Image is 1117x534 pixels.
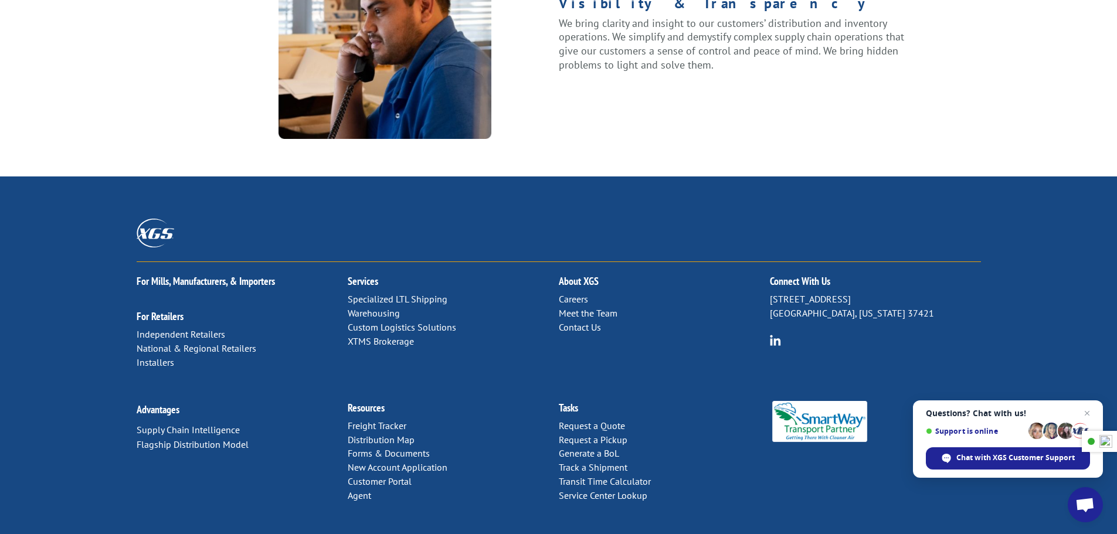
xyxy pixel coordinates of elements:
a: XTMS Brokerage [348,335,414,347]
a: Distribution Map [348,434,415,445]
span: Support is online [926,427,1024,436]
a: Generate a BoL [559,447,619,459]
p: We bring clarity and insight to our customers’ distribution and inventory operations. We simplify... [559,16,906,72]
a: Service Center Lookup [559,489,647,501]
a: Advantages [137,403,179,416]
a: Independent Retailers [137,328,225,340]
a: Careers [559,293,588,305]
a: National & Regional Retailers [137,342,256,354]
img: group-6 [770,335,781,346]
a: New Account Application [348,461,447,473]
a: For Mills, Manufacturers, & Importers [137,274,275,288]
a: Resources [348,401,385,414]
div: Open chat [1068,487,1103,522]
a: Warehousing [348,307,400,319]
div: Chat with XGS Customer Support [926,447,1090,470]
a: Customer Portal [348,475,412,487]
a: About XGS [559,274,599,288]
h2: Connect With Us [770,276,981,292]
span: Close chat [1080,406,1094,420]
p: [STREET_ADDRESS] [GEOGRAPHIC_DATA], [US_STATE] 37421 [770,292,981,321]
img: XGS_Logos_ALL_2024_All_White [137,219,174,247]
a: Installers [137,356,174,368]
a: Request a Pickup [559,434,627,445]
a: Services [348,274,378,288]
a: Flagship Distribution Model [137,438,249,450]
a: Custom Logistics Solutions [348,321,456,333]
img: Smartway_Logo [770,401,870,442]
a: Transit Time Calculator [559,475,651,487]
a: Forms & Documents [348,447,430,459]
a: Contact Us [559,321,601,333]
a: Supply Chain Intelligence [137,424,240,436]
a: Specialized LTL Shipping [348,293,447,305]
a: For Retailers [137,309,184,323]
a: Agent [348,489,371,501]
a: Request a Quote [559,420,625,431]
a: Meet the Team [559,307,617,319]
a: Freight Tracker [348,420,406,431]
h2: Tasks [559,403,770,419]
span: Questions? Chat with us! [926,409,1090,418]
a: Track a Shipment [559,461,627,473]
span: Chat with XGS Customer Support [956,453,1075,463]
